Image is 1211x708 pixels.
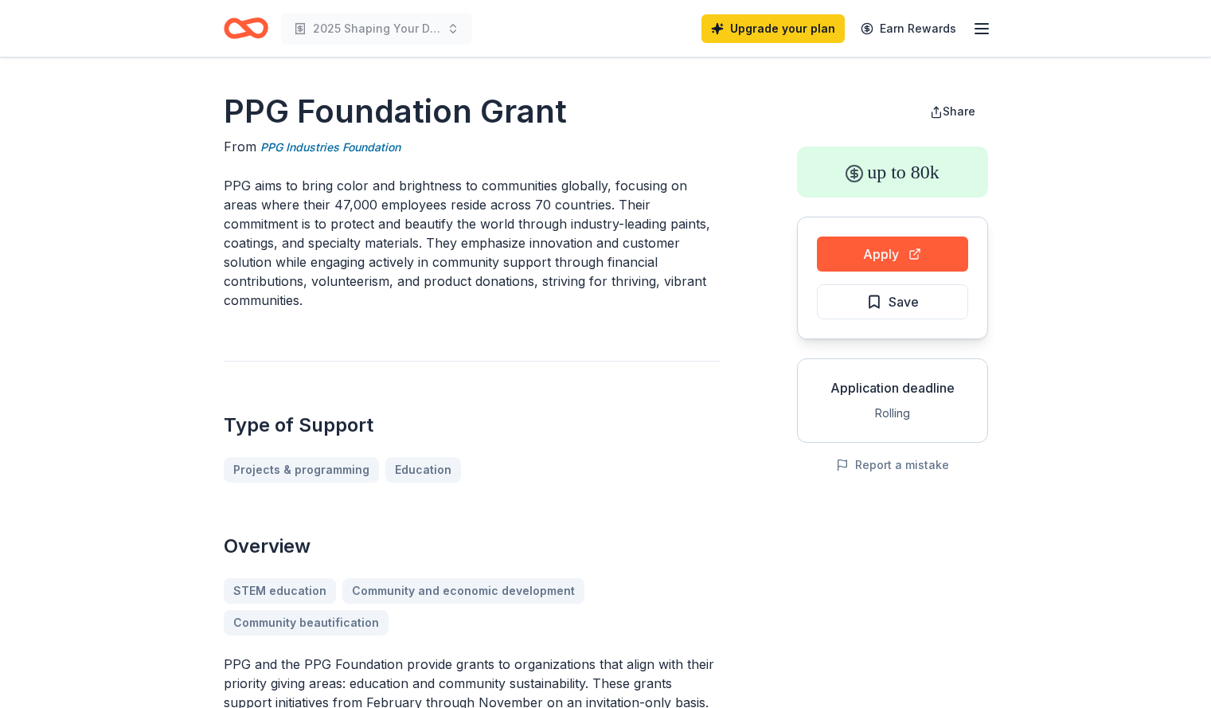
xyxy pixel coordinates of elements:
div: Rolling [811,404,975,423]
span: Save [889,291,919,312]
a: PPG Industries Foundation [260,138,400,157]
p: PPG aims to bring color and brightness to communities globally, focusing on areas where their 47,... [224,176,721,310]
div: up to 80k [797,147,988,198]
a: Home [224,10,268,47]
button: 2025 Shaping Your Destiny Lunch and Learn [281,13,472,45]
button: Share [917,96,988,127]
div: Application deadline [811,378,975,397]
button: Save [817,284,968,319]
button: Report a mistake [836,456,949,475]
button: Apply [817,237,968,272]
h2: Type of Support [224,413,721,438]
span: 2025 Shaping Your Destiny Lunch and Learn [313,19,440,38]
h1: PPG Foundation Grant [224,89,721,134]
h2: Overview [224,534,721,559]
a: Upgrade your plan [701,14,845,43]
span: Share [943,104,975,118]
a: Education [385,457,461,483]
a: Earn Rewards [851,14,966,43]
div: From [224,137,721,157]
a: Projects & programming [224,457,379,483]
